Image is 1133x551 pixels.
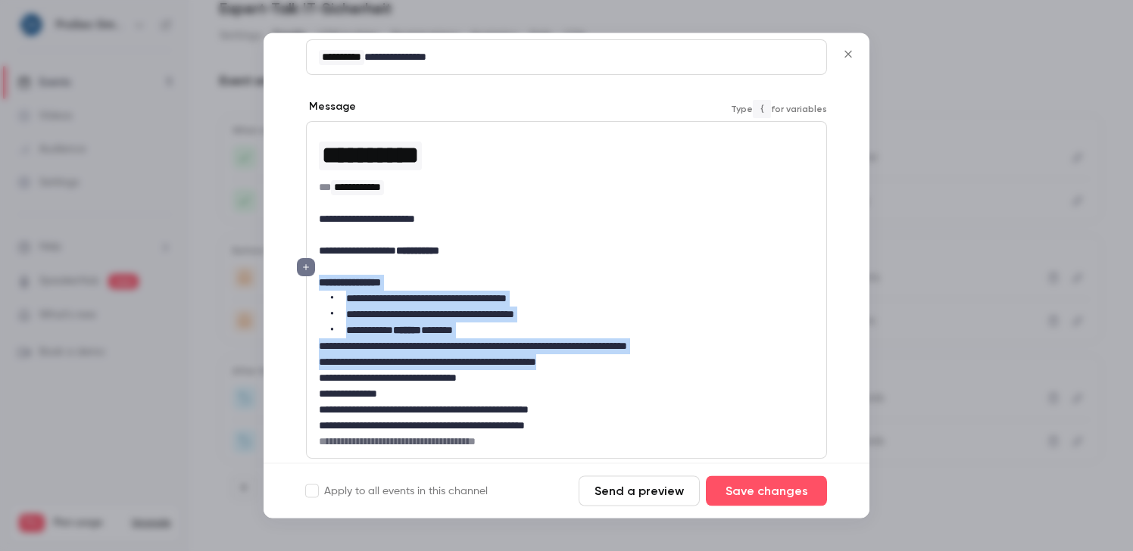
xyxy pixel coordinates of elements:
[753,100,771,118] code: {
[306,484,488,499] label: Apply to all events in this channel
[706,476,827,506] button: Save changes
[307,123,826,459] div: editor
[833,39,863,70] button: Close
[306,100,356,115] label: Message
[307,41,826,75] div: editor
[579,476,700,506] button: Send a preview
[731,100,827,118] span: Type for variables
